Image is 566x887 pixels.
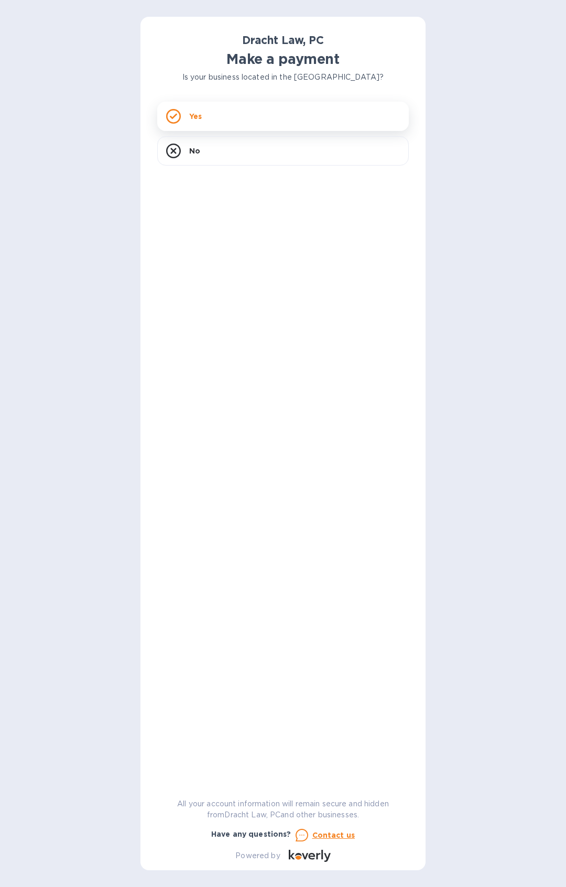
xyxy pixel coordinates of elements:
p: All your account information will remain secure and hidden from Dracht Law, PC and other businesses. [157,798,409,820]
p: No [189,146,200,156]
h1: Make a payment [157,51,409,68]
p: Is your business located in the [GEOGRAPHIC_DATA]? [157,72,409,83]
p: Powered by [235,850,280,861]
p: Yes [189,111,202,122]
b: Have any questions? [211,830,291,838]
u: Contact us [312,831,355,839]
b: Dracht Law, PC [242,34,324,47]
